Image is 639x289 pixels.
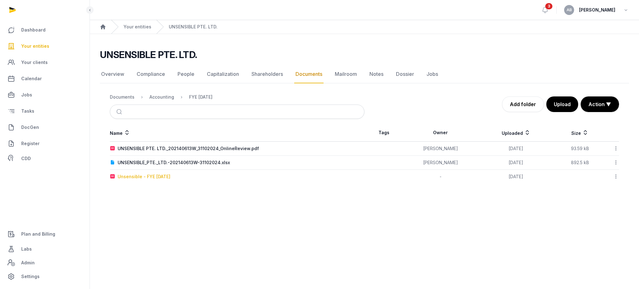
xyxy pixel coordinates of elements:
[100,65,629,83] nav: Tabs
[403,124,478,142] th: Owner
[110,160,115,165] img: document.svg
[189,94,212,100] div: FYE [DATE]
[509,146,523,151] span: [DATE]
[124,24,151,30] a: Your entities
[368,65,385,83] a: Notes
[581,97,619,112] button: Action ▼
[21,91,32,99] span: Jobs
[5,242,85,257] a: Labs
[5,227,85,242] a: Plan and Billing
[478,124,554,142] th: Uploaded
[5,152,85,165] a: CDD
[5,257,85,269] a: Admin
[425,65,439,83] a: Jobs
[118,159,230,166] div: UNSENSIBLE_PTE._LTD.-202140613W-31102024.xlsx
[5,55,85,70] a: Your clients
[21,59,48,66] span: Your clients
[5,39,85,54] a: Your entities
[567,8,572,12] span: AB
[334,65,358,83] a: Mailroom
[21,140,40,147] span: Register
[176,65,196,83] a: People
[110,90,364,105] nav: Breadcrumb
[21,155,31,162] span: CDD
[21,42,49,50] span: Your entities
[169,24,217,30] a: UNSENSIBLE PTE. LTD.
[21,273,40,280] span: Settings
[100,49,197,60] h2: UNSENSIBLE PTE. LTD.
[110,174,115,179] img: pdf.svg
[403,156,478,170] td: [PERSON_NAME]
[110,124,364,142] th: Name
[206,65,240,83] a: Capitalization
[21,230,55,238] span: Plan and Billing
[90,20,639,34] nav: Breadcrumb
[554,156,606,170] td: 892.5 kB
[135,65,166,83] a: Compliance
[5,22,85,37] a: Dashboard
[5,104,85,119] a: Tasks
[21,75,42,82] span: Calendar
[502,96,544,112] a: Add folder
[5,71,85,86] a: Calendar
[403,170,478,184] td: -
[294,65,324,83] a: Documents
[110,94,134,100] div: Documents
[5,269,85,284] a: Settings
[21,26,46,34] span: Dashboard
[21,124,39,131] span: DocGen
[110,146,115,151] img: pdf.svg
[545,3,553,9] span: 3
[21,245,32,253] span: Labs
[5,120,85,135] a: DocGen
[554,124,606,142] th: Size
[554,142,606,156] td: 93.59 kB
[118,145,259,152] div: UNSENSIBLE PTE. LTD._202140613W_31102024_OnlineReview.pdf
[509,174,523,179] span: [DATE]
[21,259,35,267] span: Admin
[250,65,284,83] a: Shareholders
[546,96,578,112] button: Upload
[100,65,125,83] a: Overview
[395,65,415,83] a: Dossier
[113,105,127,119] button: Submit
[403,142,478,156] td: [PERSON_NAME]
[21,107,34,115] span: Tasks
[579,6,615,14] span: [PERSON_NAME]
[509,160,523,165] span: [DATE]
[118,174,170,180] div: Unsensible - FYE [DATE]
[564,5,574,15] button: AB
[5,136,85,151] a: Register
[5,87,85,102] a: Jobs
[149,94,174,100] div: Accounting
[364,124,403,142] th: Tags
